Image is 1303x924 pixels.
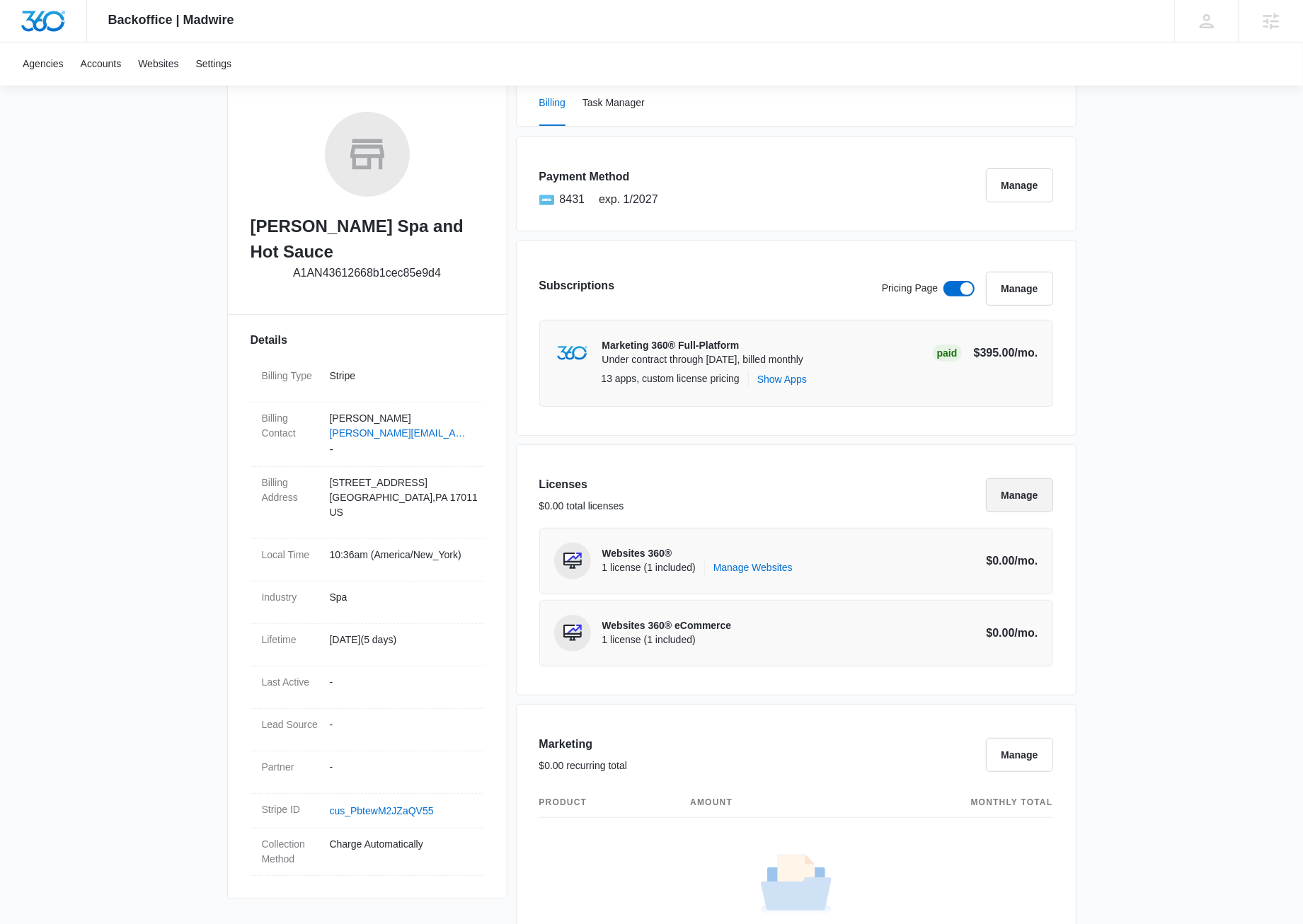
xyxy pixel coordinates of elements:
[986,738,1052,772] button: Manage
[14,42,72,86] a: Agencies
[539,736,628,753] h3: Marketing
[560,191,585,208] span: American Express ending with
[330,475,473,520] p: [STREET_ADDRESS] [GEOGRAPHIC_DATA] , PA 17011 US
[262,369,318,383] dt: Billing Type
[330,369,473,383] p: Stripe
[761,850,832,920] img: No Results
[262,590,318,605] dt: Industry
[72,42,130,86] a: Accounts
[251,539,484,582] div: Local Time10:36am (America/New_York)
[262,411,318,441] dt: Billing Contact
[986,168,1052,202] button: Manage
[539,81,566,126] button: Billing
[330,837,473,852] p: Charge Automatically
[330,590,473,605] p: Spa
[330,675,473,690] p: -
[602,633,732,647] span: 1 license (1 included)
[539,499,624,514] p: $0.00 total licenses
[972,345,1038,362] p: $395.00
[330,411,473,426] p: [PERSON_NAME]
[330,760,473,775] p: -
[262,675,318,690] dt: Last Active
[251,709,484,751] div: Lead Source-
[602,353,804,367] p: Under contract through [DATE], billed monthly
[251,214,484,265] h2: [PERSON_NAME] Spa and Hot Sauce
[130,42,187,86] a: Websites
[262,802,318,817] dt: Stripe ID
[251,403,484,467] div: Billing Contact[PERSON_NAME][PERSON_NAME][EMAIL_ADDRESS][PERSON_NAME][DOMAIN_NAME]-
[262,760,318,775] dt: Partner
[262,633,318,647] dt: Lifetime
[262,717,318,732] dt: Lead Source
[262,837,318,867] dt: Collection Method
[1015,347,1038,359] span: /mo.
[972,625,1038,642] p: $0.00
[251,666,484,709] div: Last Active-
[262,475,318,505] dt: Billing Address
[251,332,287,349] span: Details
[713,561,793,575] a: Manage Websites
[582,81,645,126] button: Task Manager
[539,476,624,493] h3: Licenses
[986,272,1052,306] button: Manage
[832,787,1052,818] th: monthly total
[557,346,587,361] img: marketing360Logo
[108,13,234,28] span: Backoffice | Madwire
[882,281,938,296] p: Pricing Page
[602,619,732,633] p: Websites 360® eCommerce
[330,426,473,441] a: [PERSON_NAME][EMAIL_ADDRESS][PERSON_NAME][DOMAIN_NAME]
[602,339,804,353] p: Marketing 360® Full-Platform
[330,805,434,816] a: cus_PbtewM2JZaQV55
[679,787,832,818] th: amount
[986,478,1052,512] button: Manage
[602,371,740,386] p: 13 apps, custom license pricing
[330,548,473,562] p: 10:36am ( America/New_York )
[330,411,473,458] dd: -
[539,758,628,773] p: $0.00 recurring total
[757,371,807,386] button: Show Apps
[251,751,484,794] div: Partner-
[330,633,473,647] p: [DATE] ( 5 days )
[933,345,962,362] div: Paid
[972,553,1038,570] p: $0.00
[251,828,484,876] div: Collection MethodCharge Automatically
[539,168,658,185] h3: Payment Method
[188,42,241,86] a: Settings
[1015,555,1038,567] span: /mo.
[599,191,658,208] span: exp. 1/2027
[602,561,793,575] span: 1 license (1 included)
[251,624,484,666] div: Lifetime[DATE](5 days)
[251,467,484,539] div: Billing Address[STREET_ADDRESS][GEOGRAPHIC_DATA],PA 17011US
[1015,627,1038,639] span: /mo.
[251,582,484,624] div: IndustrySpa
[539,277,615,294] h3: Subscriptions
[251,360,484,403] div: Billing TypeStripe
[602,547,793,561] p: Websites 360®
[539,787,679,818] th: product
[330,717,473,732] p: -
[251,794,484,828] div: Stripe IDcus_PbtewM2JZaQV55
[293,265,441,282] p: A1AN43612668b1cec85e9d4
[262,548,318,562] dt: Local Time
